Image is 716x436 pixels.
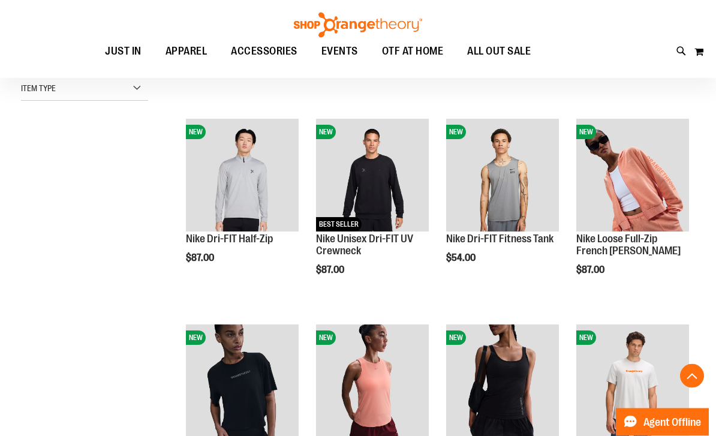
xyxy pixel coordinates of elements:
div: product [440,113,565,294]
span: ACCESSORIES [231,38,297,65]
div: product [570,113,695,306]
img: Nike Dri-FIT Half-Zip [186,119,299,232]
div: product [310,113,435,306]
span: $87.00 [576,265,606,276]
a: Nike Dri-FIT Fitness TankNEW [446,119,559,234]
span: APPAREL [166,38,207,65]
a: Nike Loose Full-Zip French [PERSON_NAME] [576,233,681,257]
a: Nike Dri-FIT Half-ZipNEW [186,119,299,234]
span: Agent Offline [643,417,701,428]
a: Nike Unisex Dri-FIT UV Crewneck [316,233,413,257]
a: Nike Dri-FIT Half-Zip [186,233,273,245]
span: NEW [446,331,466,345]
span: NEW [576,331,596,345]
span: $87.00 [186,253,216,264]
span: $54.00 [446,253,477,264]
span: NEW [186,331,206,345]
span: $87.00 [316,265,346,276]
span: NEW [446,125,466,140]
button: Back To Top [680,364,704,388]
span: EVENTS [321,38,358,65]
span: NEW [316,125,336,140]
span: JUST IN [105,38,142,65]
a: Nike Dri-FIT Fitness Tank [446,233,553,245]
span: BEST SELLER [316,218,362,232]
button: Agent Offline [616,408,709,436]
span: NEW [316,331,336,345]
a: Nike Unisex Dri-FIT UV CrewneckNEWBEST SELLER [316,119,429,234]
span: OTF AT HOME [382,38,444,65]
img: Nike Dri-FIT Fitness Tank [446,119,559,232]
div: product [180,113,305,294]
a: Nike Loose Full-Zip French Terry HoodieNEW [576,119,689,234]
span: NEW [186,125,206,140]
span: ALL OUT SALE [467,38,531,65]
span: Item Type [21,84,56,94]
img: Nike Unisex Dri-FIT UV Crewneck [316,119,429,232]
span: NEW [576,125,596,140]
img: Nike Loose Full-Zip French Terry Hoodie [576,119,689,232]
img: Shop Orangetheory [292,13,424,38]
